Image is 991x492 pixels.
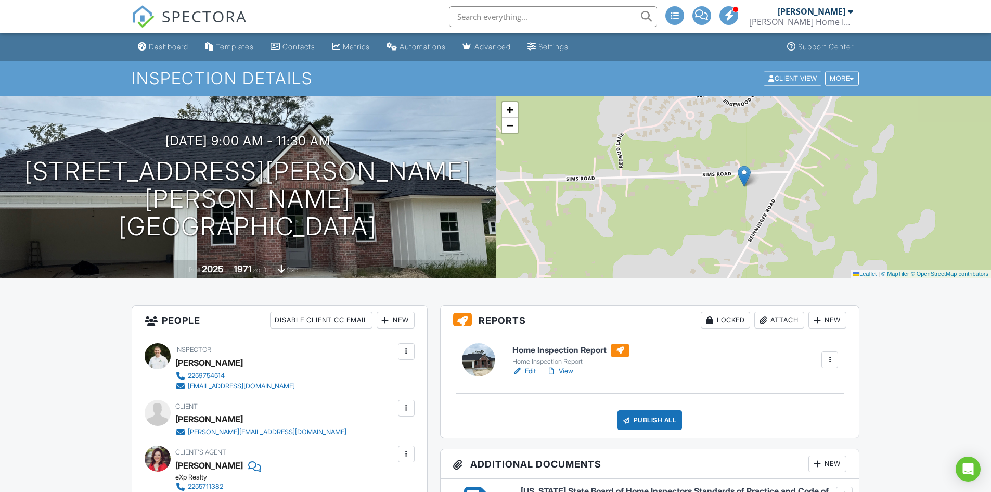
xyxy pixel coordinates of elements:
[502,102,518,118] a: Zoom in
[234,263,252,274] div: 1971
[343,42,370,51] div: Metrics
[201,37,258,57] a: Templates
[134,37,192,57] a: Dashboard
[881,271,909,277] a: © MapTiler
[506,119,513,132] span: −
[400,42,446,51] div: Automations
[382,37,450,57] a: Automations (Advanced)
[253,266,268,274] span: sq. ft.
[132,306,427,335] h3: People
[162,5,247,27] span: SPECTORA
[328,37,374,57] a: Metrics
[175,381,295,392] a: [EMAIL_ADDRESS][DOMAIN_NAME]
[175,346,211,354] span: Inspector
[175,371,295,381] a: 2259754514
[825,71,859,85] div: More
[798,42,854,51] div: Support Center
[175,427,346,437] a: [PERSON_NAME][EMAIL_ADDRESS][DOMAIN_NAME]
[175,458,243,473] a: [PERSON_NAME]
[617,410,683,430] div: Publish All
[512,344,629,357] h6: Home Inspection Report
[202,263,224,274] div: 2025
[175,402,198,410] span: Client
[216,42,254,51] div: Templates
[441,306,859,335] h3: Reports
[853,271,877,277] a: Leaflet
[512,366,536,376] a: Edit
[956,457,981,482] div: Open Intercom Messenger
[506,103,513,116] span: +
[449,6,657,27] input: Search everything...
[441,449,859,479] h3: Additional Documents
[149,42,188,51] div: Dashboard
[188,428,346,436] div: [PERSON_NAME][EMAIL_ADDRESS][DOMAIN_NAME]
[538,42,569,51] div: Settings
[282,42,315,51] div: Contacts
[754,312,804,329] div: Attach
[764,71,821,85] div: Client View
[165,134,330,148] h3: [DATE] 9:00 am - 11:30 am
[763,74,824,82] a: Client View
[474,42,511,51] div: Advanced
[878,271,880,277] span: |
[546,366,573,376] a: View
[808,312,846,329] div: New
[175,355,243,371] div: [PERSON_NAME]
[175,473,303,482] div: eXp Realty
[701,312,750,329] div: Locked
[17,158,479,240] h1: [STREET_ADDRESS][PERSON_NAME] [PERSON_NAME][GEOGRAPHIC_DATA]
[778,6,845,17] div: [PERSON_NAME]
[188,382,295,390] div: [EMAIL_ADDRESS][DOMAIN_NAME]
[266,37,319,57] a: Contacts
[132,69,860,87] h1: Inspection Details
[512,344,629,367] a: Home Inspection Report Home Inspection Report
[132,5,155,28] img: The Best Home Inspection Software - Spectora
[175,482,295,492] a: 2255711382
[188,372,225,380] div: 2259754514
[287,266,298,274] span: slab
[808,456,846,472] div: New
[502,118,518,133] a: Zoom out
[175,411,243,427] div: [PERSON_NAME]
[458,37,515,57] a: Advanced
[189,266,200,274] span: Built
[132,14,247,36] a: SPECTORA
[738,166,751,187] img: Marker
[377,312,415,329] div: New
[188,483,223,491] div: 2255711382
[175,448,226,456] span: Client's Agent
[749,17,853,27] div: Whit Green Home Inspections LLC
[911,271,988,277] a: © OpenStreetMap contributors
[523,37,573,57] a: Settings
[270,312,372,329] div: Disable Client CC Email
[512,358,629,366] div: Home Inspection Report
[783,37,858,57] a: Support Center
